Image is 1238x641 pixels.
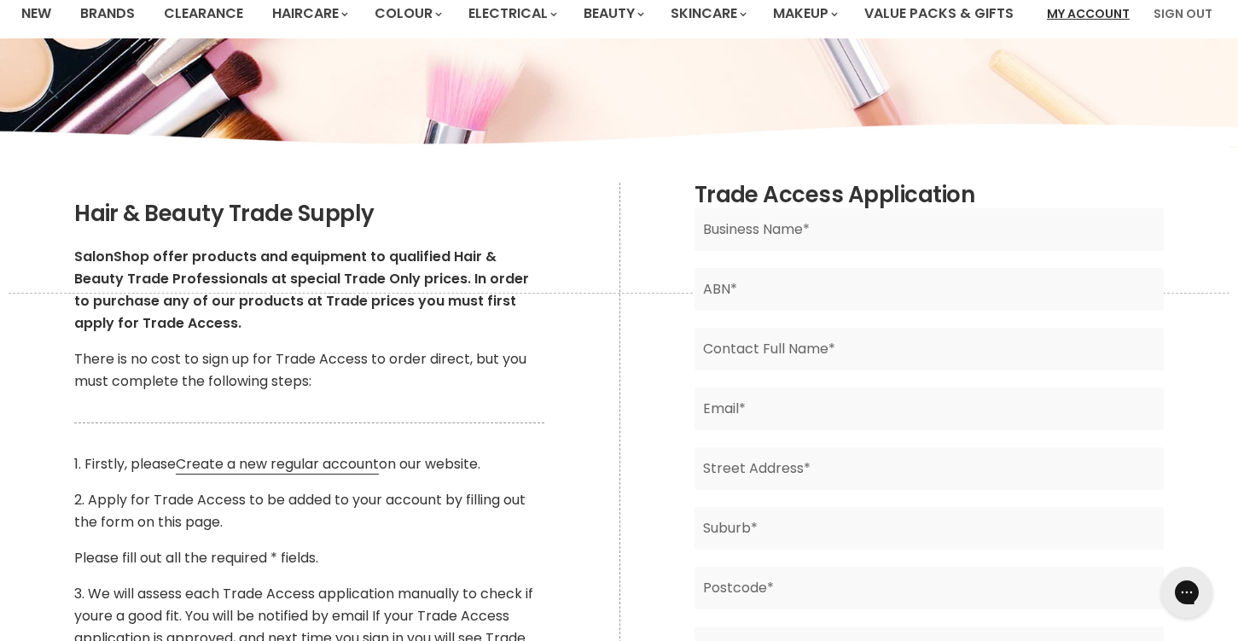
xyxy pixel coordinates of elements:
h2: Trade Access Application [695,183,1164,208]
p: Please fill out all the required * fields. [74,547,544,569]
p: 2. Apply for Trade Access to be added to your account by filling out the form on this page. [74,489,544,533]
p: 1. Firstly, please on our website. [74,453,544,475]
h2: Hair & Beauty Trade Supply [74,201,544,227]
iframe: Gorgias live chat messenger [1153,561,1221,624]
a: Create a new regular account [176,454,379,475]
p: There is no cost to sign up for Trade Access to order direct, but you must complete the following... [74,348,544,393]
p: SalonShop offer products and equipment to qualified Hair & Beauty Trade Professionals at special ... [74,246,544,335]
